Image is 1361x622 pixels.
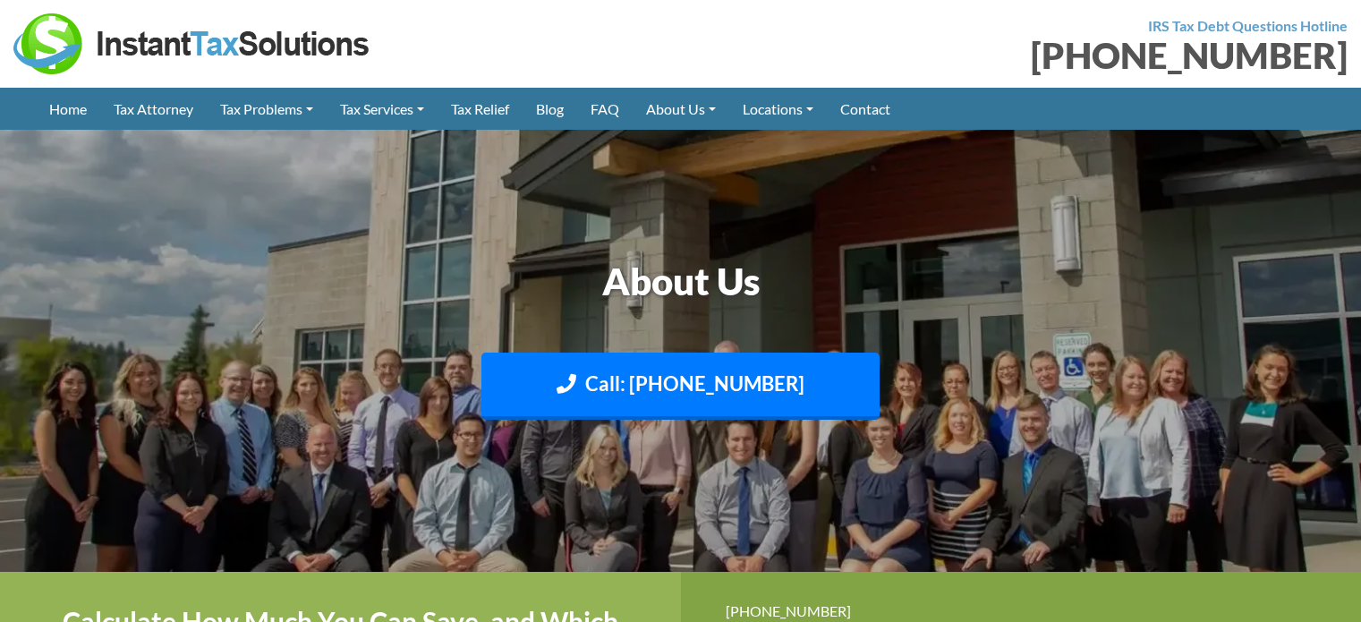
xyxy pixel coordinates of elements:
a: About Us [633,88,729,130]
h1: About Us [184,255,1178,308]
a: FAQ [577,88,633,130]
a: Blog [523,88,577,130]
a: Instant Tax Solutions Logo [13,33,371,50]
a: Locations [729,88,827,130]
a: Tax Attorney [100,88,207,130]
strong: IRS Tax Debt Questions Hotline [1148,17,1348,34]
a: Tax Relief [438,88,523,130]
div: [PHONE_NUMBER] [694,38,1348,73]
img: Instant Tax Solutions Logo [13,13,371,74]
a: Home [36,88,100,130]
a: Call: [PHONE_NUMBER] [481,353,880,420]
a: Tax Services [327,88,438,130]
a: Contact [827,88,904,130]
a: Tax Problems [207,88,327,130]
